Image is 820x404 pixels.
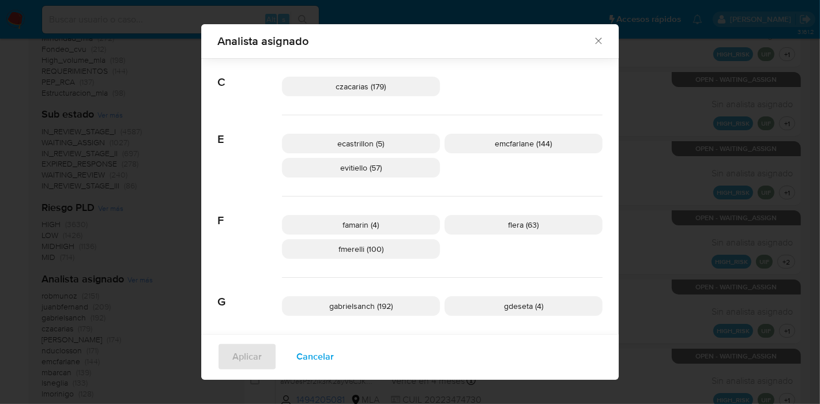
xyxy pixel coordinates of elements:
[495,138,552,149] span: emcfarlane (144)
[282,296,440,316] div: gabrielsanch (192)
[217,278,282,309] span: G
[282,158,440,178] div: evitiello (57)
[282,77,440,96] div: czacarias (179)
[445,134,603,153] div: emcfarlane (144)
[509,219,539,231] span: flera (63)
[282,239,440,259] div: fmerelli (100)
[296,344,334,369] span: Cancelar
[340,162,382,173] span: evitiello (57)
[217,58,282,89] span: C
[338,243,383,255] span: fmerelli (100)
[217,35,593,47] span: Analista asignado
[282,134,440,153] div: ecastrillon (5)
[593,35,603,46] button: Cerrar
[217,115,282,146] span: E
[281,343,349,371] button: Cancelar
[282,215,440,235] div: famarin (4)
[217,197,282,228] span: F
[329,300,393,312] span: gabrielsanch (192)
[336,81,386,92] span: czacarias (179)
[445,215,603,235] div: flera (63)
[338,138,385,149] span: ecastrillon (5)
[343,219,379,231] span: famarin (4)
[445,296,603,316] div: gdeseta (4)
[504,300,543,312] span: gdeseta (4)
